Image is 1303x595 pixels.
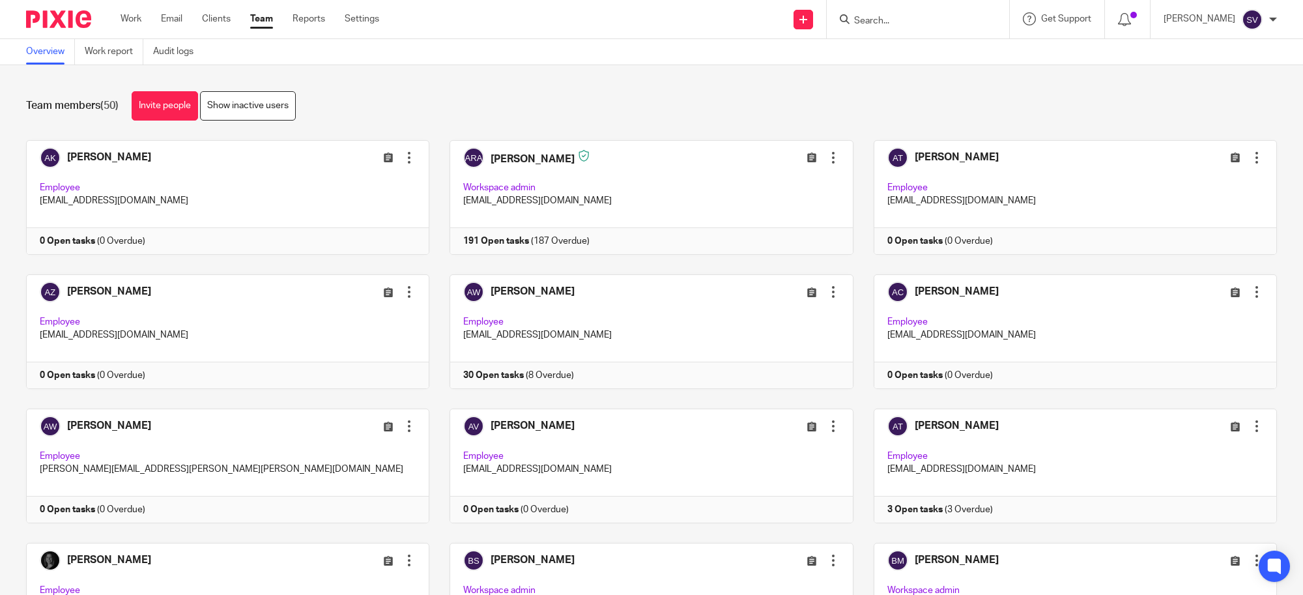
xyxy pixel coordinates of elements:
[132,91,198,121] a: Invite people
[250,12,273,25] a: Team
[1242,9,1263,30] img: svg%3E
[121,12,141,25] a: Work
[26,99,119,113] h1: Team members
[26,10,91,28] img: Pixie
[26,39,75,65] a: Overview
[345,12,379,25] a: Settings
[153,39,203,65] a: Audit logs
[161,12,182,25] a: Email
[85,39,143,65] a: Work report
[1041,14,1091,23] span: Get Support
[202,12,231,25] a: Clients
[100,100,119,111] span: (50)
[293,12,325,25] a: Reports
[200,91,296,121] a: Show inactive users
[1164,12,1235,25] p: [PERSON_NAME]
[853,16,970,27] input: Search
